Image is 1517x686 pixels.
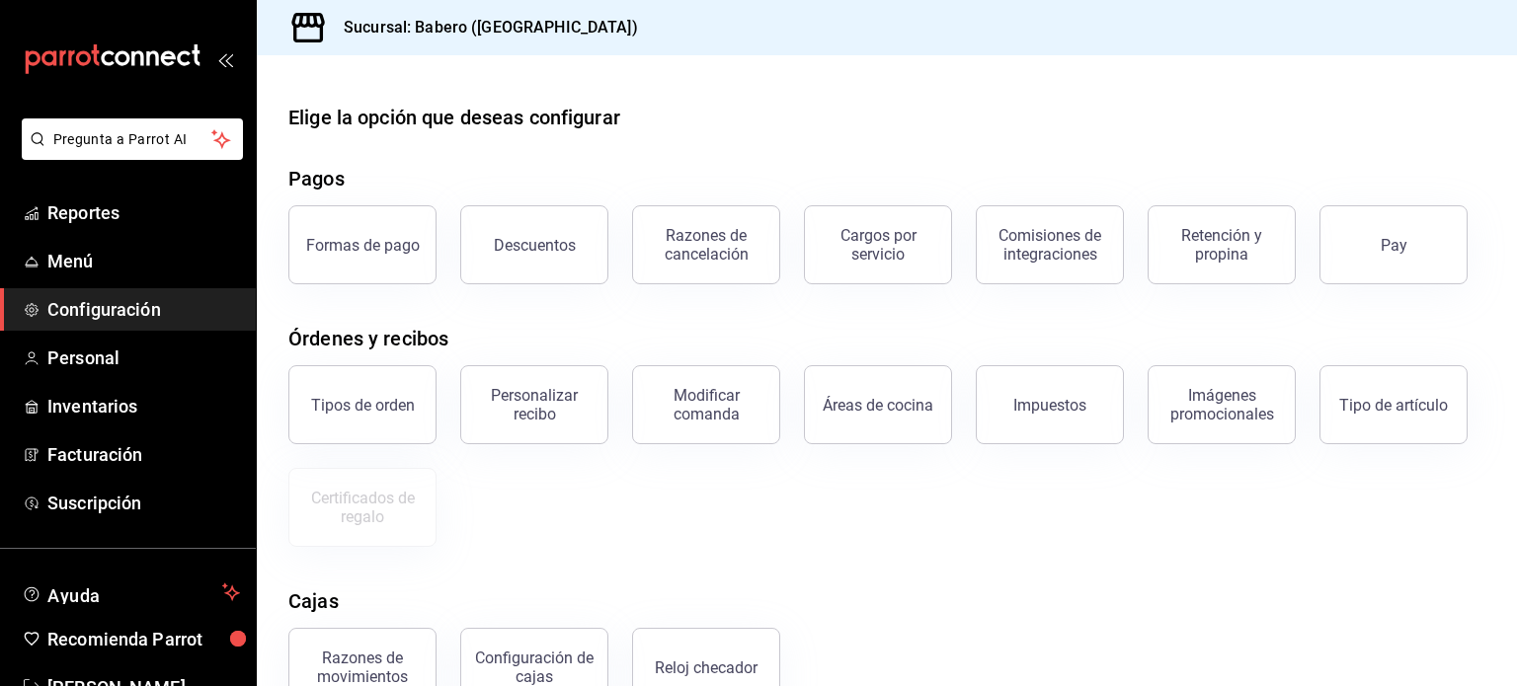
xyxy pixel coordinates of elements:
button: Comisiones de integraciones [976,205,1124,284]
button: Pregunta a Parrot AI [22,118,243,160]
span: Pregunta a Parrot AI [53,129,212,150]
div: Tipo de artículo [1339,396,1448,415]
button: Pay [1319,205,1468,284]
div: Certificados de regalo [301,489,424,526]
div: Descuentos [494,236,576,255]
button: open_drawer_menu [217,51,233,67]
button: Descuentos [460,205,608,284]
div: Cargos por servicio [817,226,939,264]
button: Tipos de orden [288,365,437,444]
div: Modificar comanda [645,386,767,423]
div: Tipos de orden [311,396,415,415]
div: Imágenes promocionales [1160,386,1283,423]
div: Razones de cancelación [645,226,767,264]
button: Retención y propina [1148,205,1296,284]
button: Certificados de regalo [288,468,437,547]
button: Imágenes promocionales [1148,365,1296,444]
span: Recomienda Parrot [47,626,240,652]
span: Ayuda [47,580,214,604]
div: Formas de pago [306,236,420,255]
div: Personalizar recibo [473,386,596,423]
div: Comisiones de integraciones [989,226,1111,264]
div: Elige la opción que deseas configurar [288,103,620,132]
div: Impuestos [1013,396,1086,415]
h3: Sucursal: Babero ([GEOGRAPHIC_DATA]) [328,16,638,39]
div: Reloj checador [655,658,758,677]
div: Órdenes y recibos [288,324,448,353]
button: Tipo de artículo [1319,365,1468,444]
div: Retención y propina [1160,226,1283,264]
div: Configuración de cajas [473,648,596,686]
button: Cargos por servicio [804,205,952,284]
span: Personal [47,344,240,371]
span: Inventarios [47,393,240,419]
button: Formas de pago [288,205,437,284]
button: Razones de cancelación [632,205,780,284]
span: Suscripción [47,490,240,516]
div: Áreas de cocina [823,396,933,415]
button: Modificar comanda [632,365,780,444]
div: Razones de movimientos [301,648,424,686]
button: Áreas de cocina [804,365,952,444]
span: Reportes [47,199,240,226]
button: Personalizar recibo [460,365,608,444]
span: Facturación [47,441,240,468]
a: Pregunta a Parrot AI [14,143,243,164]
span: Menú [47,248,240,274]
div: Cajas [288,586,339,616]
div: Pagos [288,164,345,193]
div: Pay [1381,236,1407,255]
span: Configuración [47,296,240,323]
button: Impuestos [976,365,1124,444]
